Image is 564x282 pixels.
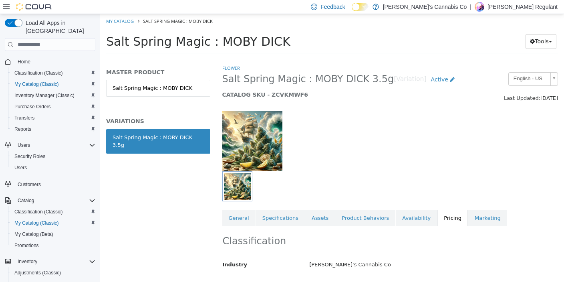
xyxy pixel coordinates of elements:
button: Customers [2,178,99,190]
span: Promotions [14,242,39,249]
button: Home [2,56,99,67]
span: My Catalog (Beta) [14,231,53,237]
a: Reports [11,124,34,134]
p: [PERSON_NAME]'s Cannabis Co [383,2,467,12]
span: Adjustments (Classic) [11,268,95,278]
span: Salt Spring Magic : MOBY DICK [6,20,190,34]
span: Inventory Manager (Classic) [14,92,75,99]
a: Assets [205,196,235,213]
button: Transfers [8,112,99,124]
a: Classification (Classic) [11,207,66,217]
span: Promotions [11,241,95,250]
button: Inventory [14,257,40,266]
span: Customers [14,179,95,189]
span: My Catalog (Classic) [14,220,59,226]
div: Salt Spring Magic : MOBY DICK 3.5g [12,120,104,135]
button: My Catalog (Beta) [8,229,99,240]
button: Inventory Manager (Classic) [8,90,99,101]
a: Pricing [337,196,368,213]
a: Promotions [11,241,42,250]
button: My Catalog (Classic) [8,79,99,90]
span: Catalog [18,197,34,204]
input: Dark Mode [352,3,369,11]
span: Salt Spring Magic : MOBY DICK [43,4,113,10]
img: Cova [16,3,52,11]
small: [Variation] [294,62,326,69]
button: Users [2,140,99,151]
span: Adjustments (Classic) [14,270,61,276]
span: Salt Spring Magic : MOBY DICK 3.5g [122,59,294,71]
span: Purchase Orders [14,103,51,110]
span: Catalog [14,196,95,205]
span: Classification (Classic) [11,68,95,78]
span: [DATE] [440,81,458,87]
span: Transfers [11,113,95,123]
span: Users [11,163,95,172]
span: Reports [11,124,95,134]
span: Load All Apps in [GEOGRAPHIC_DATA] [22,19,95,35]
span: Security Roles [14,153,45,160]
span: Inventory Manager (Classic) [11,91,95,100]
a: Specifications [156,196,205,213]
a: Product Behaviors [235,196,295,213]
h2: Classification [123,221,458,233]
a: Customers [14,180,44,189]
span: Classification (Classic) [14,70,63,76]
span: Users [14,164,27,171]
button: My Catalog (Classic) [8,217,99,229]
a: Transfers [11,113,38,123]
a: Classification (Classic) [11,68,66,78]
a: My Catalog (Classic) [11,79,62,89]
a: My Catalog [6,4,34,10]
span: Users [18,142,30,148]
span: Industry [123,248,147,254]
button: Inventory [2,256,99,267]
span: Purchase Orders [11,102,95,112]
span: Inventory [14,257,95,266]
button: Users [14,140,33,150]
button: Catalog [14,196,37,205]
button: Security Roles [8,151,99,162]
span: Transfers [14,115,34,121]
a: Marketing [368,196,407,213]
a: English - US [408,58,458,72]
a: My Catalog (Beta) [11,229,56,239]
p: [PERSON_NAME] Regulant [487,2,558,12]
button: Tools [425,20,456,35]
a: Adjustments (Classic) [11,268,64,278]
span: Last Updated: [404,81,440,87]
button: Purchase Orders [8,101,99,112]
button: Adjustments (Classic) [8,267,99,278]
span: Home [14,57,95,67]
a: Availability [296,196,337,213]
span: English - US [409,59,447,71]
button: Classification (Classic) [8,206,99,217]
span: Active [331,62,348,69]
a: Security Roles [11,152,48,161]
button: Classification (Classic) [8,67,99,79]
span: My Catalog (Classic) [11,218,95,228]
span: Classification (Classic) [14,209,63,215]
a: My Catalog (Classic) [11,218,62,228]
span: My Catalog (Classic) [14,81,59,87]
span: Feedback [320,3,345,11]
span: Reports [14,126,31,132]
button: Users [8,162,99,173]
span: My Catalog (Classic) [11,79,95,89]
div: [PERSON_NAME]'s Cannabis Co [203,244,463,258]
span: Home [18,59,30,65]
h5: VARIATIONS [6,103,110,111]
span: Users [14,140,95,150]
span: Classification [123,268,162,274]
a: Home [14,57,34,67]
button: Catalog [2,195,99,206]
span: Classification (Classic) [11,207,95,217]
span: Customers [18,181,41,188]
button: Promotions [8,240,99,251]
div: Flower [203,264,463,278]
h5: MASTER PRODUCT [6,55,110,62]
span: Inventory [18,258,37,265]
a: Inventory Manager (Classic) [11,91,78,100]
a: General [122,196,155,213]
